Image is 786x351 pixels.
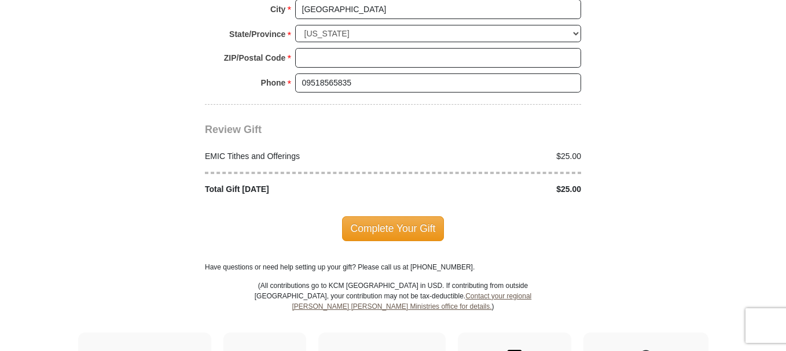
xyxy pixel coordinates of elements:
[292,292,531,311] a: Contact your regional [PERSON_NAME] [PERSON_NAME] Ministries office for details.
[270,1,285,17] strong: City
[205,124,262,135] span: Review Gift
[199,150,394,162] div: EMIC Tithes and Offerings
[224,50,286,66] strong: ZIP/Postal Code
[254,280,532,332] p: (All contributions go to KCM [GEOGRAPHIC_DATA] in USD. If contributing from outside [GEOGRAPHIC_D...
[342,216,445,241] span: Complete Your Gift
[261,75,286,91] strong: Phone
[393,183,587,195] div: $25.00
[229,26,285,42] strong: State/Province
[205,262,581,272] p: Have questions or need help setting up your gift? Please call us at [PHONE_NUMBER].
[393,150,587,162] div: $25.00
[199,183,394,195] div: Total Gift [DATE]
